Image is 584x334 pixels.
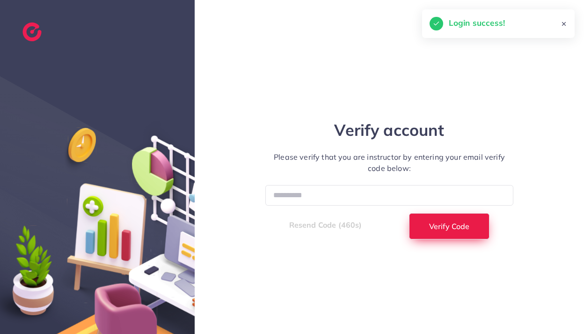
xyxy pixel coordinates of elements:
button: Verify Code [409,213,489,239]
h5: Login success! [449,17,505,29]
span: Verify Code [429,223,469,230]
h1: Verify account [265,121,513,140]
img: logo [22,22,42,41]
p: Please verify that you are instructor by entering your email verify code below: [265,151,513,174]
